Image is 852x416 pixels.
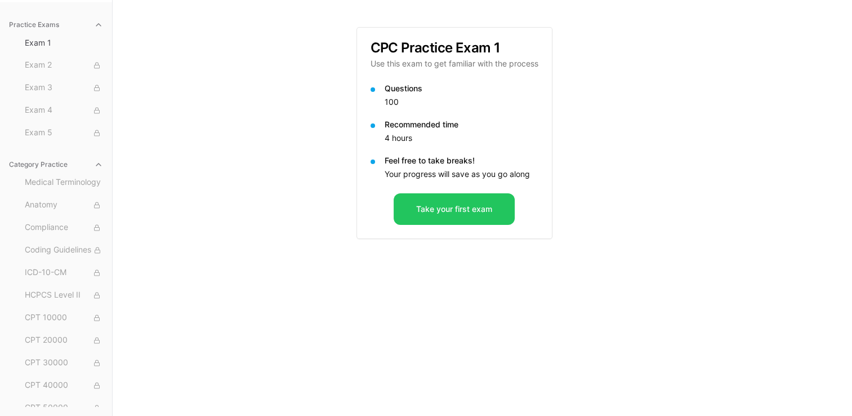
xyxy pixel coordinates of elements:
button: Compliance [20,219,108,237]
h3: CPC Practice Exam 1 [371,41,538,55]
span: CPT 40000 [25,379,103,392]
button: Medical Terminology [20,174,108,192]
button: Coding Guidelines [20,241,108,259]
span: Exam 4 [25,104,103,117]
span: CPT 50000 [25,402,103,414]
button: Category Practice [5,156,108,174]
span: Exam 2 [25,59,103,72]
button: Exam 2 [20,56,108,74]
span: HCPCS Level II [25,289,103,302]
span: Exam 5 [25,127,103,139]
span: Exam 3 [25,82,103,94]
button: CPT 10000 [20,309,108,327]
button: Take your first exam [394,193,515,225]
span: Exam 1 [25,37,103,48]
span: CPT 10000 [25,312,103,324]
span: CPT 30000 [25,357,103,369]
span: Compliance [25,222,103,234]
button: CPT 40000 [20,377,108,395]
button: Exam 3 [20,79,108,97]
span: ICD-10-CM [25,267,103,279]
p: Questions [385,83,538,94]
p: 100 [385,96,538,108]
p: Recommended time [385,119,538,130]
button: HCPCS Level II [20,286,108,304]
button: ICD-10-CM [20,264,108,282]
button: Exam 5 [20,124,108,142]
button: Anatomy [20,196,108,214]
p: Your progress will save as you go along [385,169,538,180]
span: Anatomy [25,199,103,211]
span: Coding Guidelines [25,244,103,256]
p: Use this exam to get familiar with the process [371,58,538,69]
p: Feel free to take breaks! [385,155,538,166]
p: 4 hours [385,132,538,144]
button: Exam 4 [20,101,108,120]
button: CPT 30000 [20,354,108,372]
span: Medical Terminology [25,176,103,189]
button: Exam 1 [20,34,108,52]
button: Practice Exams [5,16,108,34]
button: CPT 20000 [20,331,108,349]
span: CPT 20000 [25,334,103,347]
